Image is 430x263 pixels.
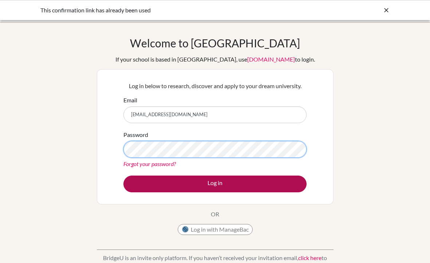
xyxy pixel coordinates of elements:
div: If your school is based in [GEOGRAPHIC_DATA], use to login. [115,55,315,64]
a: [DOMAIN_NAME] [247,56,295,63]
a: Forgot your password? [123,160,176,167]
button: Log in with ManageBac [178,224,253,235]
p: OR [211,210,219,219]
p: Log in below to research, discover and apply to your dream university. [123,82,307,90]
div: This confirmation link has already been used [40,6,281,15]
a: click here [298,254,321,261]
label: Email [123,96,137,105]
h1: Welcome to [GEOGRAPHIC_DATA] [130,36,300,50]
label: Password [123,130,148,139]
button: Log in [123,176,307,192]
